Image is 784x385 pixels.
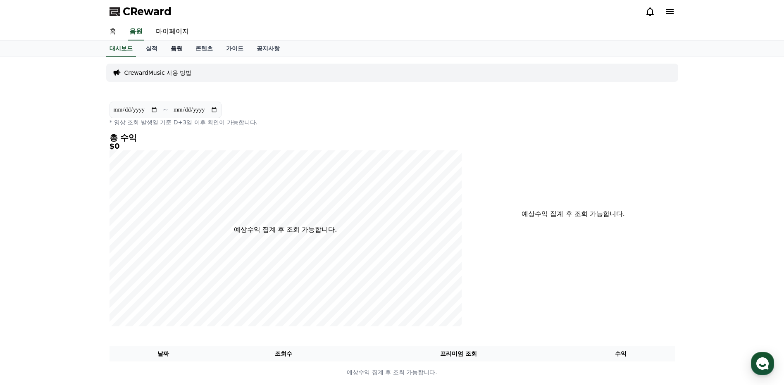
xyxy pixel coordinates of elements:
[128,23,144,40] a: 음원
[76,275,86,281] span: 대화
[2,262,55,283] a: 홈
[103,23,123,40] a: 홈
[234,225,337,235] p: 예상수익 집계 후 조회 가능합니다.
[250,41,286,57] a: 공지사항
[217,346,350,361] th: 조회수
[350,346,567,361] th: 프리미엄 조회
[110,346,217,361] th: 날짜
[110,142,462,150] h5: $0
[219,41,250,57] a: 가이드
[110,368,674,377] p: 예상수익 집계 후 조회 가능합니다.
[26,274,31,281] span: 홈
[123,5,172,18] span: CReward
[164,41,189,57] a: 음원
[149,23,195,40] a: 마이페이지
[110,118,462,126] p: * 영상 조회 발생일 기준 D+3일 이후 확인이 가능합니다.
[567,346,675,361] th: 수익
[55,262,107,283] a: 대화
[189,41,219,57] a: 콘텐츠
[106,41,136,57] a: 대시보드
[128,274,138,281] span: 설정
[107,262,159,283] a: 설정
[110,133,462,142] h4: 총 수익
[492,209,655,219] p: 예상수익 집계 후 조회 가능합니다.
[124,69,192,77] a: CrewardMusic 사용 방법
[139,41,164,57] a: 실적
[163,105,168,115] p: ~
[110,5,172,18] a: CReward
